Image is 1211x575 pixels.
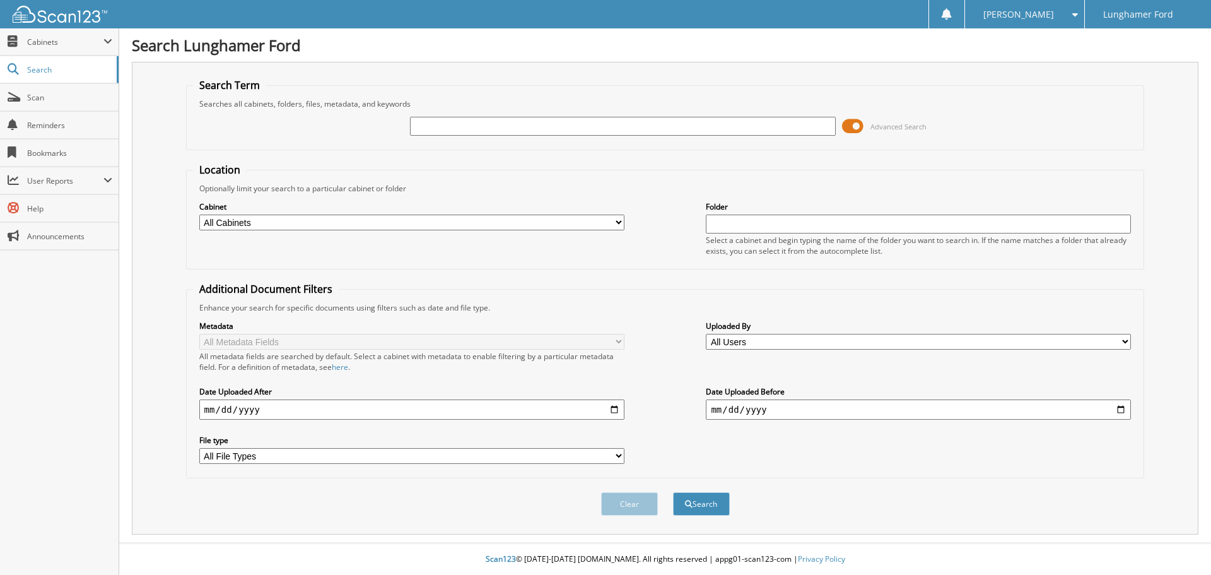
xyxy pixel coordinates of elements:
[27,231,112,242] span: Announcements
[1103,11,1173,18] span: Lunghamer Ford
[199,201,624,212] label: Cabinet
[27,175,103,186] span: User Reports
[193,163,247,177] legend: Location
[193,78,266,92] legend: Search Term
[27,148,112,158] span: Bookmarks
[706,400,1131,420] input: end
[601,492,658,516] button: Clear
[27,37,103,47] span: Cabinets
[673,492,730,516] button: Search
[798,554,845,564] a: Privacy Policy
[199,386,624,397] label: Date Uploaded After
[983,11,1054,18] span: [PERSON_NAME]
[193,98,1138,109] div: Searches all cabinets, folders, files, metadata, and keywords
[199,435,624,446] label: File type
[27,203,112,214] span: Help
[199,351,624,372] div: All metadata fields are searched by default. Select a cabinet with metadata to enable filtering b...
[870,122,927,131] span: Advanced Search
[486,554,516,564] span: Scan123
[706,235,1131,256] div: Select a cabinet and begin typing the name of the folder you want to search in. If the name match...
[332,362,348,372] a: here
[27,120,112,131] span: Reminders
[132,35,1198,56] h1: Search Lunghamer Ford
[706,321,1131,331] label: Uploaded By
[193,183,1138,194] div: Optionally limit your search to a particular cabinet or folder
[706,386,1131,397] label: Date Uploaded Before
[27,64,110,75] span: Search
[193,282,339,296] legend: Additional Document Filters
[119,544,1211,575] div: © [DATE]-[DATE] [DOMAIN_NAME]. All rights reserved | appg01-scan123-com |
[706,201,1131,212] label: Folder
[193,302,1138,313] div: Enhance your search for specific documents using filters such as date and file type.
[199,321,624,331] label: Metadata
[199,400,624,420] input: start
[27,92,112,103] span: Scan
[13,6,107,23] img: scan123-logo-white.svg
